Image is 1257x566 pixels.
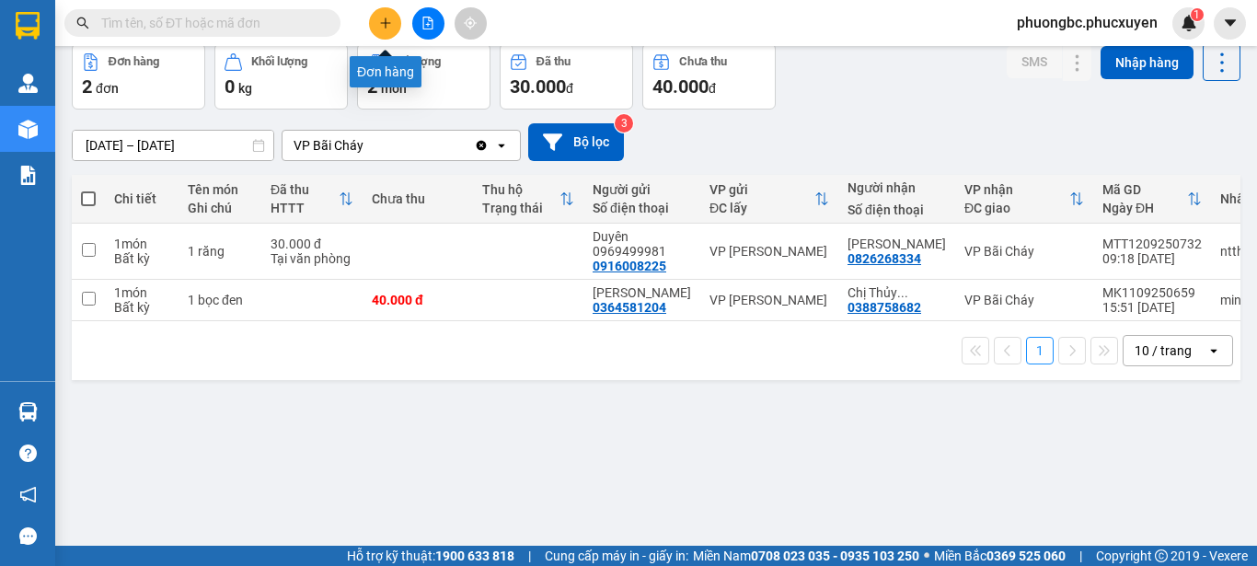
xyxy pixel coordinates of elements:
[1026,337,1054,364] button: 1
[1155,549,1168,562] span: copyright
[593,201,691,215] div: Số điện thoại
[528,546,531,566] span: |
[528,123,624,161] button: Bộ lọc
[188,293,252,307] div: 1 bọc đen
[435,549,514,563] strong: 1900 633 818
[1102,201,1187,215] div: Ngày ĐH
[473,175,583,224] th: Toggle SortBy
[455,7,487,40] button: aim
[18,402,38,422] img: warehouse-icon
[114,251,169,266] div: Bất kỳ
[964,182,1069,197] div: VP nhận
[964,293,1084,307] div: VP Bãi Cháy
[372,293,464,307] div: 40.000 đ
[934,546,1066,566] span: Miền Bắc
[82,75,92,98] span: 2
[101,13,318,33] input: Tìm tên, số ĐT hoặc mã đơn
[709,182,814,197] div: VP gửi
[1191,8,1204,21] sup: 1
[271,201,339,215] div: HTTT
[482,201,559,215] div: Trạng thái
[188,182,252,197] div: Tên món
[848,285,946,300] div: Chị Thủy (khách nhận bãi cháy)
[964,244,1084,259] div: VP Bãi Cháy
[500,43,633,110] button: Đã thu30.000đ
[271,237,353,251] div: 30.000 đ
[510,75,566,98] span: 30.000
[482,182,559,197] div: Thu hộ
[372,191,464,206] div: Chưa thu
[18,166,38,185] img: solution-icon
[1102,285,1202,300] div: MK1109250659
[114,300,169,315] div: Bất kỳ
[848,180,946,195] div: Người nhận
[18,74,38,93] img: warehouse-icon
[897,285,908,300] span: ...
[679,55,727,68] div: Chưa thu
[924,552,929,560] span: ⚪️
[615,114,633,133] sup: 3
[474,138,489,153] svg: Clear value
[464,17,477,29] span: aim
[96,81,119,96] span: đơn
[214,43,348,110] button: Khối lượng0kg
[19,445,37,462] span: question-circle
[642,43,776,110] button: Chưa thu40.000đ
[357,43,490,110] button: Số lượng2món
[593,300,666,315] div: 0364581204
[76,17,89,29] span: search
[566,81,573,96] span: đ
[412,7,444,40] button: file-add
[294,136,363,155] div: VP Bãi Cháy
[367,75,377,98] span: 2
[1102,251,1202,266] div: 09:18 [DATE]
[593,259,666,273] div: 0916008225
[271,182,339,197] div: Đã thu
[751,549,919,563] strong: 0708 023 035 - 0935 103 250
[848,251,921,266] div: 0826268334
[700,175,838,224] th: Toggle SortBy
[986,549,1066,563] strong: 0369 525 060
[709,81,716,96] span: đ
[1002,11,1172,34] span: phuongbc.phucxuyen
[251,55,307,68] div: Khối lượng
[188,201,252,215] div: Ghi chú
[114,237,169,251] div: 1 món
[848,202,946,217] div: Số điện thoại
[652,75,709,98] span: 40.000
[536,55,571,68] div: Đã thu
[693,546,919,566] span: Miền Nam
[225,75,235,98] span: 0
[964,201,1069,215] div: ĐC giao
[1102,300,1202,315] div: 15:51 [DATE]
[73,131,273,160] input: Select a date range.
[114,191,169,206] div: Chi tiết
[593,182,691,197] div: Người gửi
[848,300,921,315] div: 0388758682
[261,175,363,224] th: Toggle SortBy
[16,12,40,40] img: logo-vxr
[1181,15,1197,31] img: icon-new-feature
[1007,45,1062,78] button: SMS
[1102,237,1202,251] div: MTT1209250732
[1135,341,1192,360] div: 10 / trang
[955,175,1093,224] th: Toggle SortBy
[188,244,252,259] div: 1 răng
[848,237,946,251] div: Anh Sáng
[1214,7,1246,40] button: caret-down
[1222,15,1239,31] span: caret-down
[1093,175,1211,224] th: Toggle SortBy
[1079,546,1082,566] span: |
[19,486,37,503] span: notification
[394,55,441,68] div: Số lượng
[494,138,509,153] svg: open
[109,55,159,68] div: Đơn hàng
[709,244,829,259] div: VP [PERSON_NAME]
[593,229,691,259] div: Duyên 0969499981
[271,251,353,266] div: Tại văn phòng
[709,201,814,215] div: ĐC lấy
[19,527,37,545] span: message
[1101,46,1194,79] button: Nhập hàng
[365,136,367,155] input: Selected VP Bãi Cháy.
[347,546,514,566] span: Hỗ trợ kỹ thuật:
